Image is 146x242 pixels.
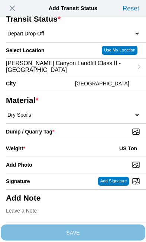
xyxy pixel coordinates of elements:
ion-label: US Ton [119,145,137,151]
span: [PERSON_NAME] Canyon Landfill Class II - [GEOGRAPHIC_DATA] [6,60,133,73]
ion-label: City [6,81,72,87]
ion-button: Use My Location [102,46,137,55]
label: Select Location [6,47,44,53]
ion-label: Material [6,96,137,105]
ion-label: Transit Status [6,15,137,23]
label: Signature [6,178,30,184]
ion-button: Add Signature [98,177,129,186]
ion-button: Reset [121,2,141,14]
ion-label: Weight [6,145,25,151]
ion-label: Add Note [6,194,137,202]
